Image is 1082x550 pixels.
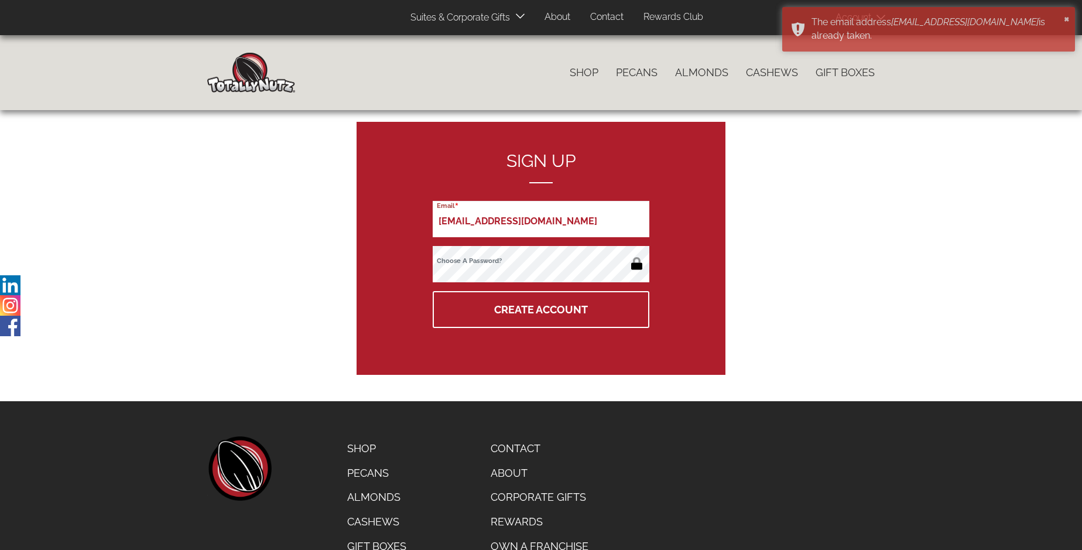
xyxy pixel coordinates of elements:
a: About [536,6,579,29]
a: Pecans [607,60,666,85]
em: [EMAIL_ADDRESS][DOMAIN_NAME] [891,16,1039,28]
a: About [482,461,597,486]
a: Shop [561,60,607,85]
a: Corporate Gifts [482,485,597,510]
div: The email address is already taken. [811,16,1060,43]
img: Home [207,53,295,93]
a: home [207,436,272,501]
a: Cashews [737,60,807,85]
a: Contact [581,6,632,29]
button: × [1064,12,1070,24]
button: Create Account [433,291,649,328]
a: Shop [338,436,415,461]
a: Contact [482,436,597,461]
input: Email [433,201,649,237]
h2: Sign up [433,151,649,183]
a: Pecans [338,461,415,486]
a: Suites & Corporate Gifts [402,6,513,29]
a: Gift Boxes [807,60,884,85]
a: Rewards [482,510,597,534]
a: Cashews [338,510,415,534]
a: Almonds [338,485,415,510]
a: Almonds [666,60,737,85]
a: Rewards Club [635,6,712,29]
